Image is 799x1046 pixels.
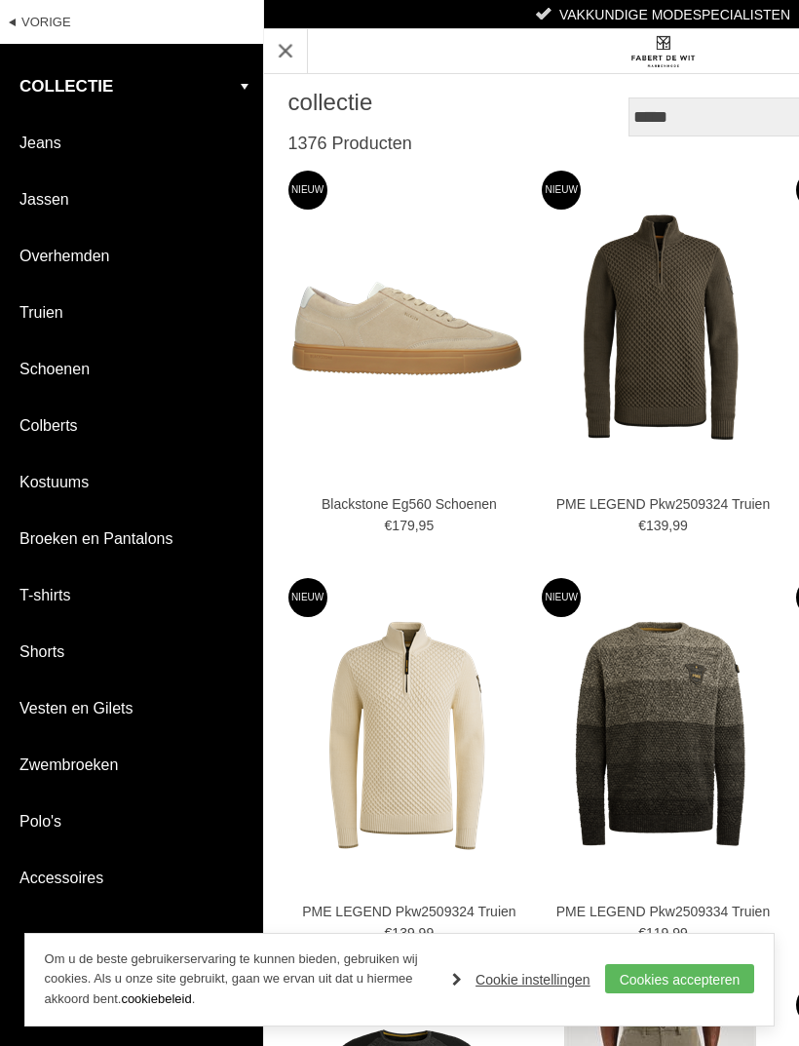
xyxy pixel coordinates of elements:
[121,991,191,1006] a: cookiebeleid
[452,965,590,994] a: Cookie instellingen
[605,964,755,993] a: Cookies accepteren
[45,949,434,1010] p: Om u de beste gebruikerservaring te kunnen bieden, gebruiken wij cookies. Als u onze site gebruik...
[264,29,308,73] a: Toon menu
[628,35,697,68] img: Fabert de Wit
